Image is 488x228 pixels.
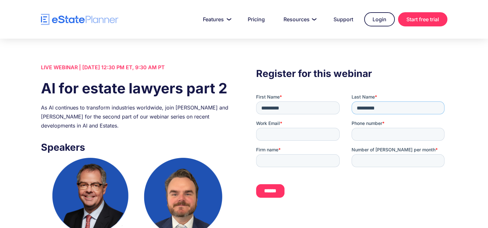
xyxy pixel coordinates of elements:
a: Login [364,12,395,26]
a: Pricing [240,13,273,26]
h3: Register for this webinar [256,66,447,81]
a: Features [195,13,237,26]
div: LIVE WEBINAR | [DATE] 12:30 PM ET, 9:30 AM PT [41,63,232,72]
h1: AI for estate lawyers part 2 [41,78,232,98]
h3: Speakers [41,140,232,155]
a: Resources [276,13,323,26]
div: As AI continues to transform industries worldwide, join [PERSON_NAME] and [PERSON_NAME] for the s... [41,103,232,130]
a: Start free trial [398,12,447,26]
a: Support [326,13,361,26]
iframe: Form 0 [256,94,447,203]
a: home [41,14,118,25]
